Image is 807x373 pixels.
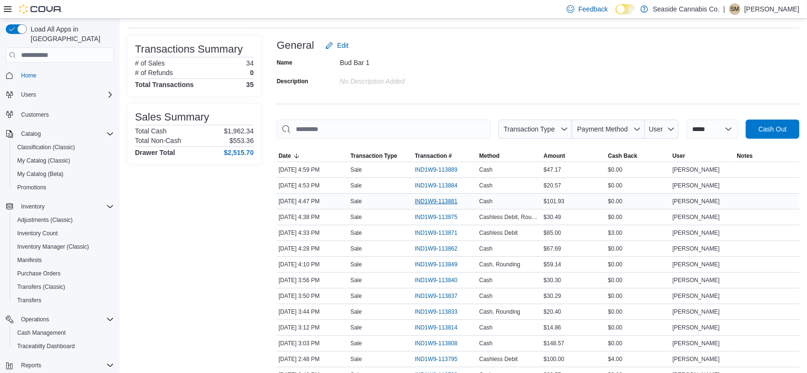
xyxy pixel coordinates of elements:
button: Transaction Type [498,120,572,139]
span: Customers [21,111,49,119]
span: Inventory Manager (Classic) [13,241,114,252]
p: [PERSON_NAME] [744,3,799,15]
button: Traceabilty Dashboard [10,340,118,353]
span: Purchase Orders [17,270,61,277]
span: Transfers (Classic) [17,283,65,291]
p: 0 [250,69,254,77]
div: [DATE] 3:03 PM [277,338,348,349]
span: Cash [479,276,493,284]
span: Cash Management [13,327,114,339]
span: IND1W9-113833 [415,308,458,316]
button: User [671,150,735,162]
p: Sale [350,245,362,252]
button: Edit [322,36,352,55]
button: IND1W9-113871 [415,227,467,239]
button: Inventory [2,200,118,213]
span: Transfers (Classic) [13,281,114,293]
button: Home [2,68,118,82]
img: Cova [19,4,62,14]
span: Cash Management [17,329,66,337]
button: Date [277,150,348,162]
div: $4.00 [606,353,671,365]
span: Dark Mode [616,14,616,15]
button: Inventory Count [10,227,118,240]
span: $101.93 [544,197,564,205]
span: $85.00 [544,229,561,237]
button: IND1W9-113881 [415,196,467,207]
p: Sale [350,197,362,205]
div: $0.00 [606,274,671,286]
button: Transaction Type [348,150,413,162]
span: [PERSON_NAME] [672,197,720,205]
button: Reports [17,360,45,371]
p: Sale [350,355,362,363]
button: Customers [2,107,118,121]
div: $0.00 [606,290,671,302]
h4: $2,515.70 [224,149,254,156]
button: IND1W9-113833 [415,306,467,318]
span: Catalog [21,130,41,138]
span: Home [17,69,114,81]
input: Dark Mode [616,4,636,14]
h6: # of Refunds [135,69,173,77]
span: Notes [737,152,752,160]
span: Cash Out [758,124,786,134]
div: $0.00 [606,196,671,207]
span: $148.57 [544,340,564,347]
button: IND1W9-113808 [415,338,467,349]
span: IND1W9-113884 [415,182,458,189]
div: [DATE] 4:59 PM [277,164,348,176]
span: Operations [21,316,49,323]
button: IND1W9-113849 [415,259,467,270]
span: My Catalog (Beta) [17,170,64,178]
span: [PERSON_NAME] [672,276,720,284]
button: Cash Management [10,326,118,340]
span: My Catalog (Beta) [13,168,114,180]
p: Sale [350,229,362,237]
button: IND1W9-113814 [415,322,467,333]
button: Users [2,88,118,101]
span: [PERSON_NAME] [672,213,720,221]
h3: General [277,40,314,51]
span: Method [479,152,500,160]
a: Inventory Manager (Classic) [13,241,93,252]
button: IND1W9-113875 [415,211,467,223]
div: [DATE] 4:47 PM [277,196,348,207]
span: $20.40 [544,308,561,316]
div: $0.00 [606,211,671,223]
div: $0.00 [606,306,671,318]
span: Transaction Type [504,125,555,133]
p: Sale [350,340,362,347]
a: Traceabilty Dashboard [13,340,78,352]
div: $0.00 [606,338,671,349]
div: [DATE] 3:44 PM [277,306,348,318]
span: User [649,125,663,133]
button: IND1W9-113862 [415,243,467,254]
button: Purchase Orders [10,267,118,280]
div: $0.00 [606,180,671,191]
div: [DATE] 2:48 PM [277,353,348,365]
span: Edit [337,41,348,50]
a: Classification (Classic) [13,142,79,153]
a: Purchase Orders [13,268,65,279]
p: Seaside Cannabis Co. [653,3,719,15]
span: My Catalog (Classic) [13,155,114,166]
span: Cash [479,197,493,205]
span: Purchase Orders [13,268,114,279]
button: Adjustments (Classic) [10,213,118,227]
button: Cash Out [746,120,799,139]
div: [DATE] 4:10 PM [277,259,348,270]
span: Inventory [17,201,114,212]
span: Classification (Classic) [13,142,114,153]
span: Transaction Type [350,152,397,160]
span: User [672,152,685,160]
div: $0.00 [606,322,671,333]
span: $59.14 [544,261,561,268]
label: Description [277,77,308,85]
span: Cash [479,340,493,347]
span: IND1W9-113871 [415,229,458,237]
button: IND1W9-113884 [415,180,467,191]
a: Inventory Count [13,228,62,239]
div: Bud Bar 1 [340,55,468,66]
a: Cash Management [13,327,69,339]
